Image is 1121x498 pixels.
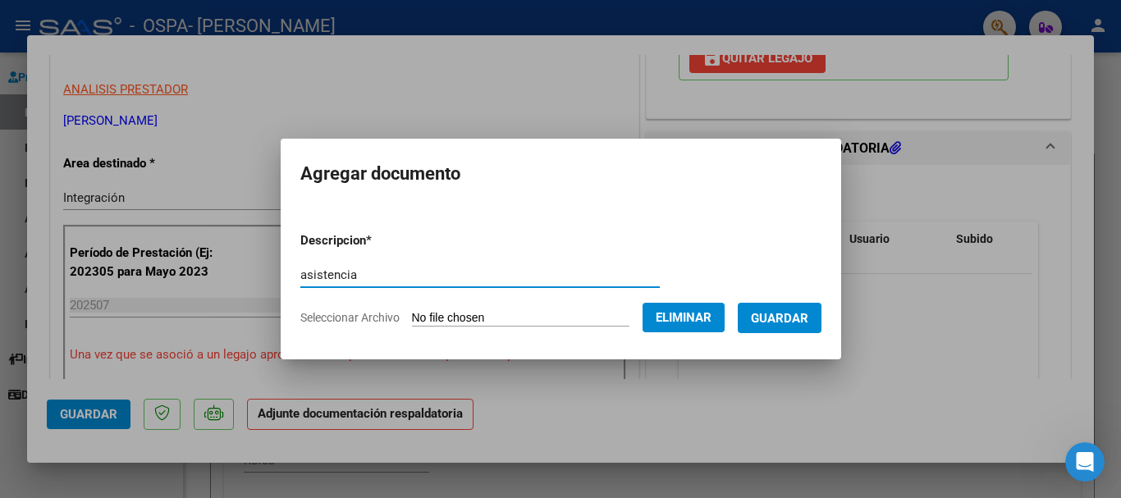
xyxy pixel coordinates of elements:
span: Eliminar [656,310,711,325]
span: Seleccionar Archivo [300,311,400,324]
h2: Agregar documento [300,158,821,190]
button: Guardar [738,303,821,333]
span: Guardar [751,311,808,326]
button: Eliminar [643,303,725,332]
iframe: Intercom live chat [1065,442,1105,482]
p: Descripcion [300,231,457,250]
